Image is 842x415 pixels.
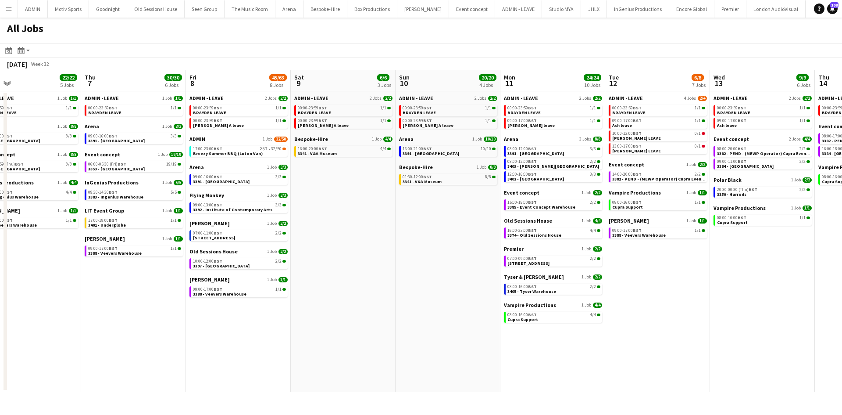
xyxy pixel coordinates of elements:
[185,0,225,18] button: Seen Group
[298,146,391,156] a: 16:00-20:00BST4/43341 - V&A Museum
[738,105,746,111] span: BST
[189,164,288,192] div: Arena1 Job3/309:00-16:00BST3/33391 - [GEOGRAPHIC_DATA]
[263,137,272,142] span: 1 Job
[399,95,433,101] span: ADMIN - LEAVE
[504,95,602,101] a: ADMIN - LEAVE2 Jobs2/2
[507,110,541,115] span: BRAYDEN LEAVE
[294,95,328,101] span: ADMIN - LEAVE
[714,95,812,101] a: ADMIN - LEAVE2 Jobs2/2
[695,131,701,136] span: 0/1
[294,136,392,159] div: Bespoke-Hire1 Job4/416:00-20:00BST4/43341 - V&A Museum
[488,96,497,101] span: 2/2
[717,119,746,123] span: 09:00-17:00
[717,187,810,197] a: 20:30-00:30 (Thu)BST2/23350 - Harrods
[609,161,644,168] span: Event concept
[714,0,746,18] button: Premier
[214,105,222,111] span: BST
[485,106,491,110] span: 1/1
[799,188,806,192] span: 2/2
[278,165,288,170] span: 3/3
[174,96,183,101] span: 1/1
[612,171,705,181] a: 14:00-20:00BST2/23382 - PEND - (MEWP Operator) Cupra Event Day
[717,105,810,115] a: 00:00-23:59BST1/1BRAYDEN LEAVE
[275,175,282,179] span: 3/3
[633,171,642,177] span: BST
[109,133,118,139] span: BST
[507,159,537,164] span: 08:00-12:00
[88,138,145,144] span: 3391 - London Tri
[717,146,810,156] a: 08:00-20:00BST2/23382 - PEND - (MEWP Operator) Cupra Event Day
[318,105,327,111] span: BST
[57,152,67,157] span: 1 Job
[403,123,453,128] span: Chris A leave
[189,136,205,142] span: ADMIN
[193,174,286,184] a: 09:00-16:00BST3/33391 - [GEOGRAPHIC_DATA]
[714,136,812,142] a: Event concept2 Jobs4/4
[507,119,537,123] span: 09:00-17:00
[481,147,491,151] span: 10/10
[193,147,222,151] span: 17:00-23:00
[423,118,432,123] span: BST
[579,96,591,101] span: 2 Jobs
[88,133,181,143] a: 09:00-16:00BST3/33391 - [GEOGRAPHIC_DATA]
[799,147,806,151] span: 2/2
[118,161,126,167] span: BST
[607,0,669,18] button: InGenius Productions
[193,179,250,184] span: 3391 - London Tri
[528,171,537,177] span: BST
[423,174,432,180] span: BST
[85,95,183,123] div: ADMIN - LEAVE1 Job1/100:00-23:59BST1/1BRAYDEN LEAVE
[225,0,275,18] button: The Music Room
[612,148,661,154] span: ANDY LEAVE
[669,0,714,18] button: Encore Global
[189,136,288,142] a: ADMIN1 Job32/50
[85,95,183,101] a: ADMIN - LEAVE1 Job1/1
[399,164,433,170] span: Bespoke-Hire
[4,133,13,139] span: BST
[214,146,222,152] span: BST
[294,136,392,142] a: Bespoke-Hire1 Job4/4
[803,137,812,142] span: 4/4
[684,96,696,101] span: 4 Jobs
[294,95,392,101] a: ADMIN - LEAVE2 Jobs2/2
[85,123,183,151] div: Arena1 Job3/309:00-16:00BST3/33391 - [GEOGRAPHIC_DATA]
[4,189,13,195] span: BST
[162,124,172,129] span: 1 Job
[318,118,327,123] span: BST
[57,124,67,129] span: 1 Job
[449,0,495,18] button: Event concept
[403,151,459,156] span: 3391 - London Tri
[298,147,327,151] span: 16:00-20:00
[214,118,222,123] span: BST
[717,123,737,128] span: Ash leave
[633,118,642,123] span: BST
[789,96,801,101] span: 2 Jobs
[275,106,282,110] span: 1/1
[88,105,181,115] a: 00:00-23:59BST1/1BRAYDEN LEAVE
[528,146,537,152] span: BST
[294,95,392,136] div: ADMIN - LEAVE2 Jobs2/200:00-23:59BST1/1BRAYDEN LEAVE00:00-23:59BST1/1[PERSON_NAME] A leave
[612,123,632,128] span: Ash leave
[528,105,537,111] span: BST
[593,137,602,142] span: 8/8
[714,177,812,205] div: Polar Black1 Job2/220:30-00:30 (Thu)BST2/23350 - Harrods
[85,151,183,179] div: Event concept1 Job19/1906:00-05:30 (Fri)BST19/193353 - [GEOGRAPHIC_DATA]
[372,137,382,142] span: 1 Job
[507,151,564,156] span: 3391 - London Tri
[423,146,432,152] span: BST
[193,119,222,123] span: 00:00-23:59
[714,177,742,183] span: Polar Black
[612,106,642,110] span: 00:00-23:59
[504,136,602,142] a: Arena3 Jobs8/8
[488,165,497,170] span: 8/8
[189,95,288,136] div: ADMIN - LEAVE2 Jobs2/200:00-23:59BST1/1BRAYDEN LEAVE00:00-23:59BST1/1[PERSON_NAME] A leave
[717,106,746,110] span: 00:00-23:59
[609,161,707,189] div: Event concept1 Job2/214:00-20:00BST2/23382 - PEND - (MEWP Operator) Cupra Event Day
[403,179,442,184] span: 3341 - V&A Museum
[830,2,838,8] span: 108
[695,144,701,148] span: 0/1
[542,0,581,18] button: Studio MYA
[612,143,705,153] a: 13:00-17:00BST0/1[PERSON_NAME] LEAVE
[260,147,268,151] span: 25I
[189,95,224,101] span: ADMIN - LEAVE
